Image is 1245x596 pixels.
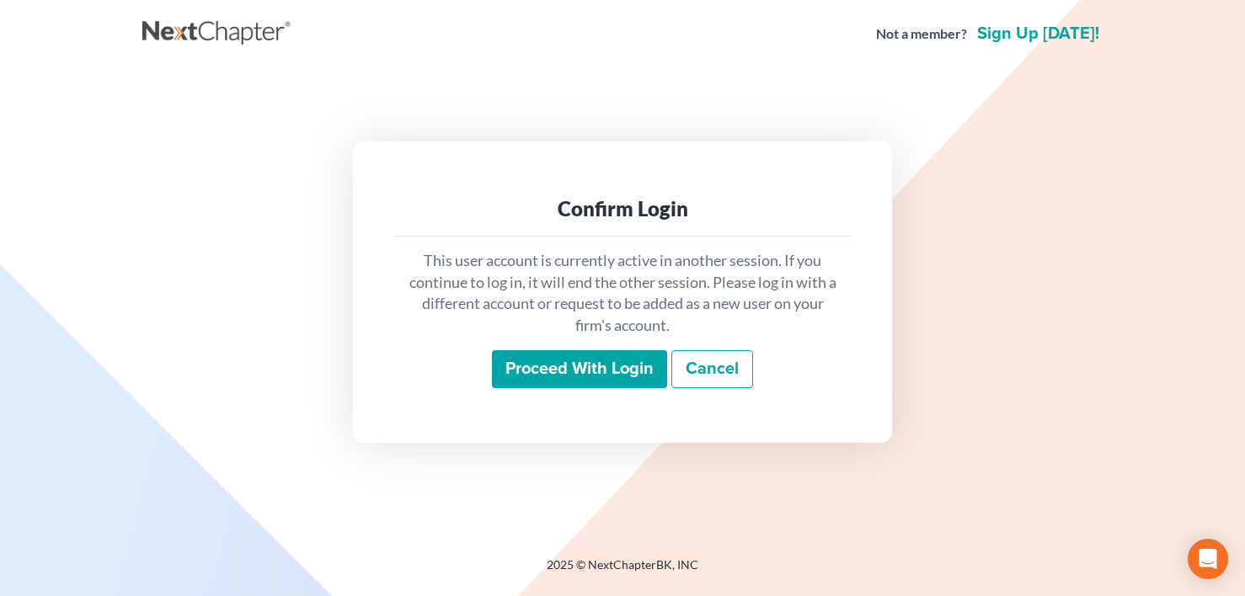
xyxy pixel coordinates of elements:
p: This user account is currently active in another session. If you continue to log in, it will end ... [407,250,838,337]
a: Cancel [671,350,753,389]
strong: Not a member? [876,24,967,44]
input: Proceed with login [492,350,667,389]
div: Open Intercom Messenger [1188,539,1228,579]
a: Sign up [DATE]! [974,25,1103,42]
div: Confirm Login [407,195,838,222]
div: 2025 © NextChapterBK, INC [142,556,1103,587]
